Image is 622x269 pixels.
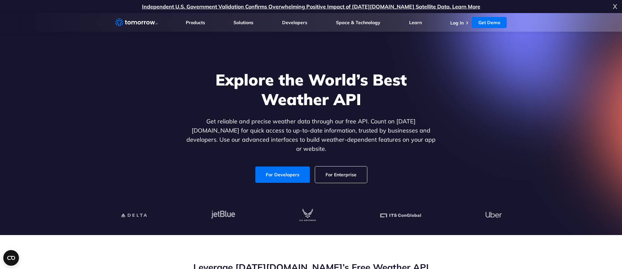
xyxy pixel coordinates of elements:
[115,18,158,27] a: Home link
[185,70,437,109] h1: Explore the World’s Best Weather API
[142,3,480,10] a: Independent U.S. Government Validation Confirms Overwhelming Positive Impact of [DATE][DOMAIN_NAM...
[282,20,307,25] a: Developers
[472,17,507,28] a: Get Demo
[409,20,422,25] a: Learn
[255,166,310,183] a: For Developers
[186,20,205,25] a: Products
[185,117,437,153] p: Get reliable and precise weather data through our free API. Count on [DATE][DOMAIN_NAME] for quic...
[3,250,19,266] button: Open CMP widget
[233,20,253,25] a: Solutions
[336,20,380,25] a: Space & Technology
[315,166,367,183] a: For Enterprise
[450,20,464,26] a: Log In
